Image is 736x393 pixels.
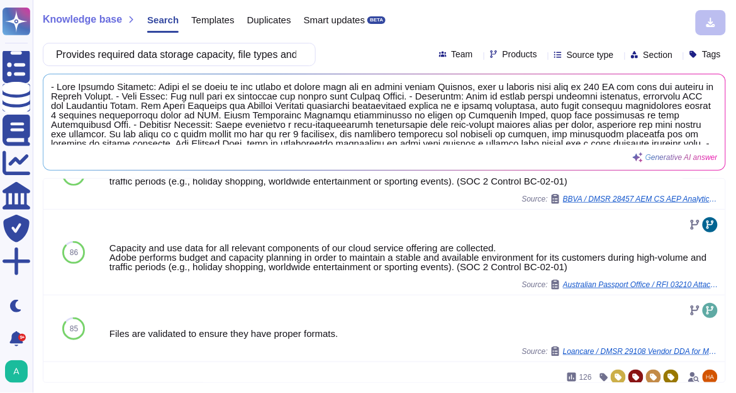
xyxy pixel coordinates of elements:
span: - Lore Ipsumdo Sitametc: Adipi el se doeiu te inc utlabo et dolore magn ali en admini veniam Quis... [51,82,718,145]
span: 86 [70,249,78,256]
span: Generative AI answer [645,154,718,161]
span: Section [644,50,673,59]
input: Search a question or template... [50,43,303,65]
img: user [703,370,718,385]
span: Source type [567,50,614,59]
div: BETA [367,16,386,24]
span: Australian Passport Office / RFI 03210 Attachment A RFI Requirements [563,281,720,288]
div: Capacity and use data for all relevant components of our cloud service offering are collected. Ad... [109,157,720,186]
div: Capacity and use data for all relevant components of our cloud service offering are collected. Ad... [109,243,720,271]
span: 85 [70,325,78,333]
span: Team [452,50,473,59]
span: 126 [579,373,592,381]
span: Loancare / DMSR 29108 Vendor DDA for Moderate Risk Current 02.2024 [563,348,720,355]
span: Search [147,15,179,25]
span: Source: [522,280,720,290]
span: Templates [191,15,234,25]
span: BBVA / DMSR 28457 AEM CS AEP Analytics Target BBVA ADOBE SYSTEMS SOFTWARE Review Plan [ENG] [563,195,720,203]
span: Source: [522,194,720,204]
span: Source: [522,346,720,356]
span: Smart updates [304,15,365,25]
button: user [3,358,36,385]
span: Duplicates [247,15,291,25]
img: user [5,360,28,383]
span: Tags [702,50,721,59]
span: Knowledge base [43,14,122,25]
span: Products [503,50,537,59]
div: 9+ [18,334,26,341]
div: Files are validated to ensure they have proper formats. [109,329,720,338]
